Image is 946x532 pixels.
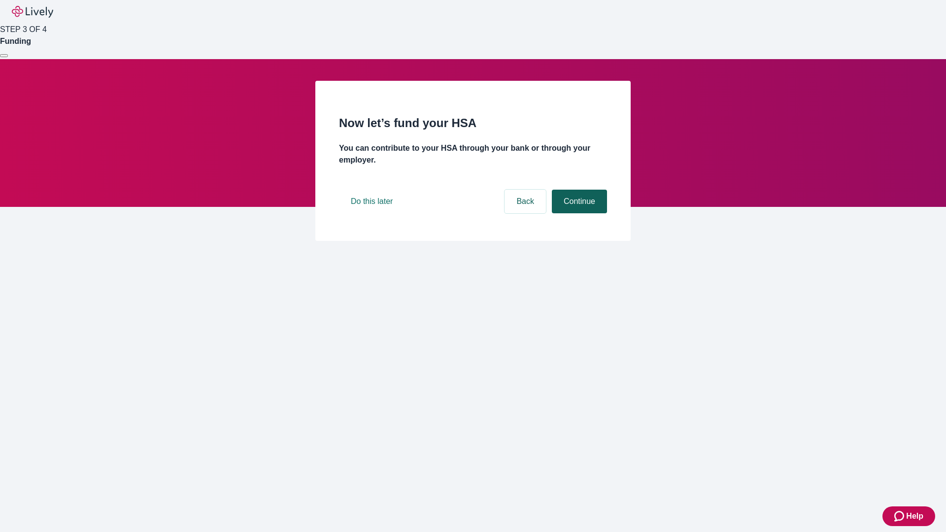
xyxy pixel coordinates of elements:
span: Help [906,510,923,522]
button: Back [505,190,546,213]
svg: Zendesk support icon [894,510,906,522]
button: Continue [552,190,607,213]
button: Zendesk support iconHelp [882,506,935,526]
h4: You can contribute to your HSA through your bank or through your employer. [339,142,607,166]
button: Do this later [339,190,405,213]
h2: Now let’s fund your HSA [339,114,607,132]
img: Lively [12,6,53,18]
